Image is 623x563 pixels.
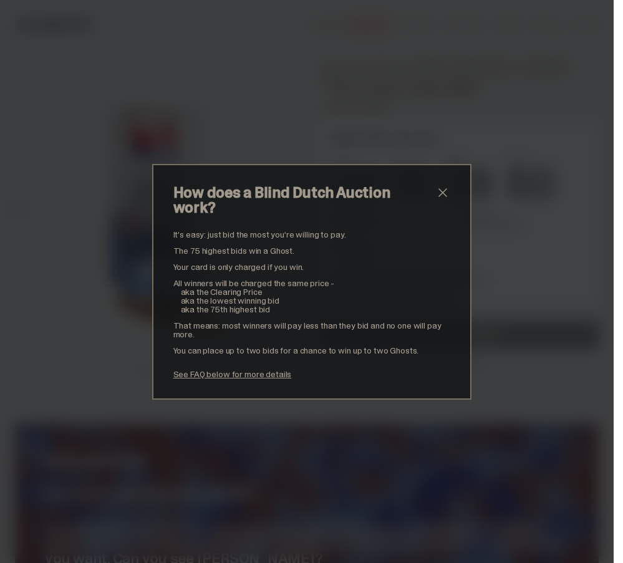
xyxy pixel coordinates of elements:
p: The 75 highest bids win a Ghost. [173,246,450,255]
button: close [435,185,450,200]
span: aka the 75th highest bid [181,304,271,315]
span: aka the lowest winning bid [181,295,279,306]
p: All winners will be charged the same price - [173,279,450,287]
span: aka the Clearing Price [181,286,263,297]
h2: How does a Blind Dutch Auction work? [173,185,435,215]
p: That means: most winners will pay less than they bid and no one will pay more. [173,321,450,339]
p: Your card is only charged if you win. [173,262,450,271]
a: See FAQ below for more details [173,368,292,380]
p: You can place up to two bids for a chance to win up to two Ghosts. [173,346,450,355]
p: It’s easy: just bid the most you’re willing to pay. [173,230,450,239]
